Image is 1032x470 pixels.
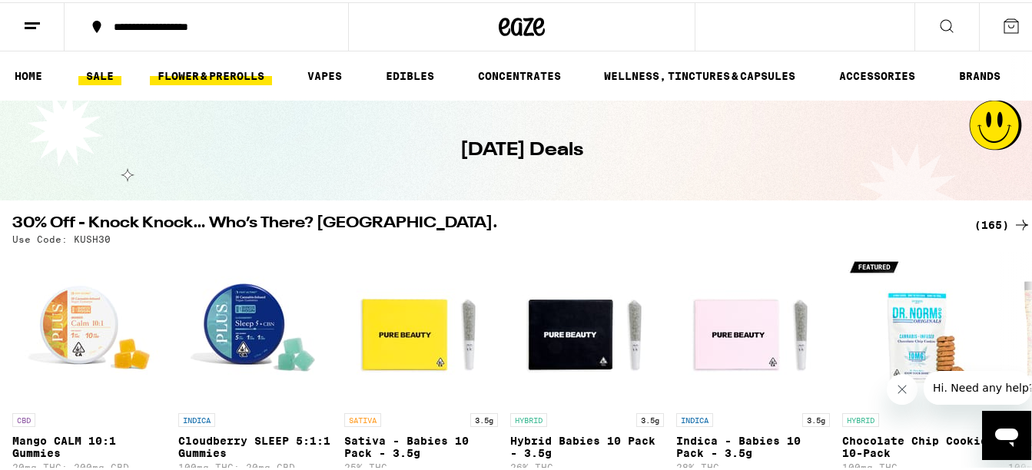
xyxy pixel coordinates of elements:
[470,411,498,425] p: 3.5g
[12,250,166,403] img: PLUS - Mango CALM 10:1 Gummies
[344,432,498,457] p: Sativa - Babies 10 Pack - 3.5g
[344,411,381,425] p: SATIVA
[178,460,332,470] p: 100mg THC: 20mg CBD
[831,65,923,83] a: ACCESSORIES
[842,411,879,425] p: HYBRID
[12,411,35,425] p: CBD
[12,232,111,242] p: Use Code: KUSH30
[951,65,1008,83] a: BRANDS
[460,135,583,161] h1: [DATE] Deals
[344,460,498,470] p: 25% THC
[178,250,332,403] img: PLUS - Cloudberry SLEEP 5:1:1 Gummies
[676,460,830,470] p: 28% THC
[178,432,332,457] p: Cloudberry SLEEP 5:1:1 Gummies
[636,411,664,425] p: 3.5g
[842,460,996,470] p: 100mg THC
[12,432,166,457] p: Mango CALM 10:1 Gummies
[378,65,442,83] a: EDIBLES
[510,432,664,457] p: Hybrid Babies 10 Pack - 3.5g
[9,11,111,23] span: Hi. Need any help?
[676,432,830,457] p: Indica - Babies 10 Pack - 3.5g
[676,250,830,403] img: Pure Beauty - Indica - Babies 10 Pack - 3.5g
[510,460,664,470] p: 26% THC
[842,250,996,403] img: Dr. Norm's - Chocolate Chip Cookie 10-Pack
[510,411,547,425] p: HYBRID
[842,432,996,457] p: Chocolate Chip Cookie 10-Pack
[924,369,1031,402] iframe: Message from company
[470,65,569,83] a: CONCENTRATES
[887,372,918,402] iframe: Close message
[802,411,830,425] p: 3.5g
[676,411,713,425] p: INDICA
[300,65,350,83] a: VAPES
[12,460,166,470] p: 20mg THC: 200mg CBD
[974,213,1031,232] a: (165)
[510,250,664,403] img: Pure Beauty - Hybrid Babies 10 Pack - 3.5g
[150,65,272,83] a: FLOWER & PREROLLS
[7,65,50,83] a: HOME
[344,250,498,403] img: Pure Beauty - Sativa - Babies 10 Pack - 3.5g
[78,65,121,83] a: SALE
[596,65,803,83] a: WELLNESS, TINCTURES & CAPSULES
[982,409,1031,458] iframe: Button to launch messaging window
[12,213,956,232] h2: 30% Off - Knock Knock… Who’s There? [GEOGRAPHIC_DATA].
[178,411,215,425] p: INDICA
